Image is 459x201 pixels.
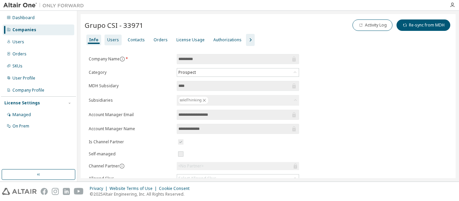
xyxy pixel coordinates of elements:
[3,2,87,9] img: Altair One
[12,76,35,81] div: User Profile
[107,37,119,43] div: Users
[89,112,173,117] label: Account Manager Email
[176,37,205,43] div: License Usage
[177,95,299,106] div: solidThinking
[89,126,173,132] label: Account Manager Name
[89,139,173,145] label: Is Channel Partner
[177,162,299,170] div: <No Partner>
[85,20,143,30] span: Grupo CSI - 33971
[89,83,173,89] label: MDH Subsidary
[12,112,31,117] div: Managed
[397,19,450,31] button: Re-sync from MDH
[2,188,37,195] img: altair_logo.svg
[119,163,125,169] button: information
[128,37,145,43] div: Contacts
[159,186,194,191] div: Cookie Consent
[352,19,392,31] button: Activity Log
[12,88,44,93] div: Company Profile
[12,15,35,20] div: Dashboard
[12,27,36,33] div: Companies
[90,191,194,197] p: © 2025 Altair Engineering, Inc. All Rights Reserved.
[177,68,299,77] div: Prospect
[154,37,168,43] div: Orders
[12,51,27,57] div: Orders
[90,186,110,191] div: Privacy
[89,98,173,103] label: Subsidiaries
[12,39,24,45] div: Users
[89,37,98,43] div: Info
[177,69,197,76] div: Prospect
[89,70,173,75] label: Category
[110,186,159,191] div: Website Terms of Use
[178,176,216,181] div: Select Allowed Skus
[52,188,59,195] img: instagram.svg
[74,188,84,195] img: youtube.svg
[89,151,173,157] label: Self-managed
[89,56,173,62] label: Company Name
[4,100,40,106] div: License Settings
[89,163,119,169] label: Channel Partner
[120,56,125,62] button: information
[41,188,48,195] img: facebook.svg
[178,96,209,104] div: solidThinking
[63,188,70,195] img: linkedin.svg
[213,37,242,43] div: Authorizations
[89,176,173,181] label: Allowed Skus
[177,174,299,183] div: Select Allowed Skus
[12,63,23,69] div: SKUs
[12,123,29,129] div: On Prem
[178,163,204,169] div: <No Partner>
